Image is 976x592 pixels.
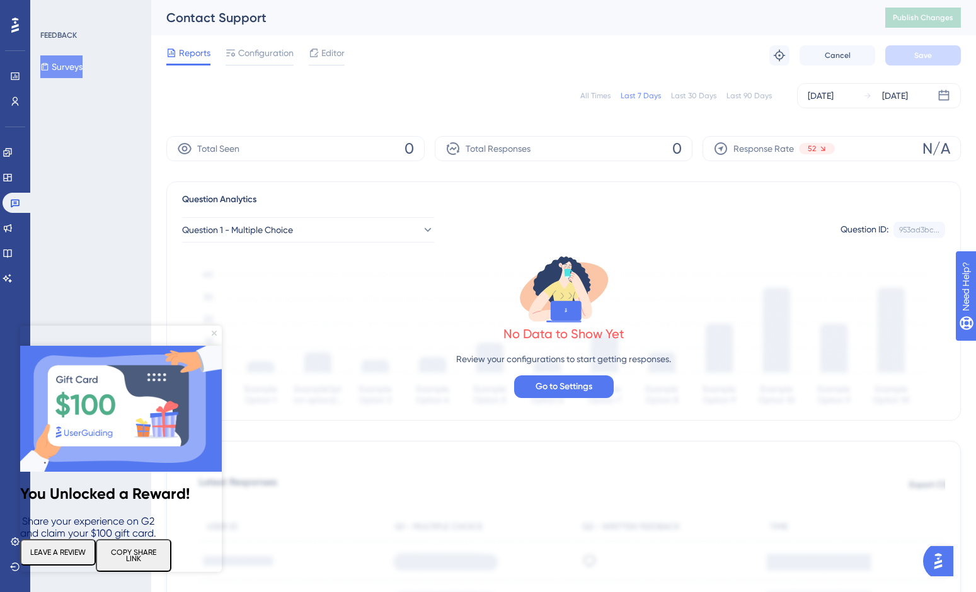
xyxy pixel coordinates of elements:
span: Editor [321,45,345,60]
span: Go to Settings [536,379,592,394]
button: Go to Settings [514,375,614,398]
div: [DATE] [882,88,908,103]
button: Publish Changes [885,8,961,28]
div: All Times [580,91,611,101]
div: [DATE] [808,88,834,103]
div: Question ID: [841,222,888,238]
span: N/A [922,139,950,159]
span: Cancel [825,50,851,60]
div: Contact Support [166,9,854,26]
span: Configuration [238,45,294,60]
p: Review your configurations to start getting responses. [456,351,671,367]
span: 0 [672,139,682,159]
span: Total Responses [466,141,531,156]
div: No Data to Show Yet [503,325,624,343]
button: Cancel [800,45,875,65]
span: Response Rate [733,141,794,156]
button: Question 1 - Multiple Choice [182,217,434,242]
span: Reports [179,45,210,60]
span: Total Seen [197,141,239,156]
iframe: UserGuiding AI Assistant Launcher [923,542,961,580]
div: Last 90 Days [726,91,772,101]
span: Publish Changes [893,13,953,23]
button: COPY SHARE LINK [76,213,151,246]
span: 0 [405,139,414,159]
span: Need Help? [30,3,79,18]
div: Last 30 Days [671,91,716,101]
div: 953ad3bc... [899,225,939,235]
button: Save [885,45,961,65]
div: Last 7 Days [621,91,661,101]
span: Share your experience on G2 [2,190,134,202]
span: Question 1 - Multiple Choice [182,222,293,237]
span: Save [914,50,932,60]
button: Surveys [40,55,83,78]
div: FEEDBACK [40,30,77,40]
span: 52 [808,144,816,154]
span: Question Analytics [182,192,256,207]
